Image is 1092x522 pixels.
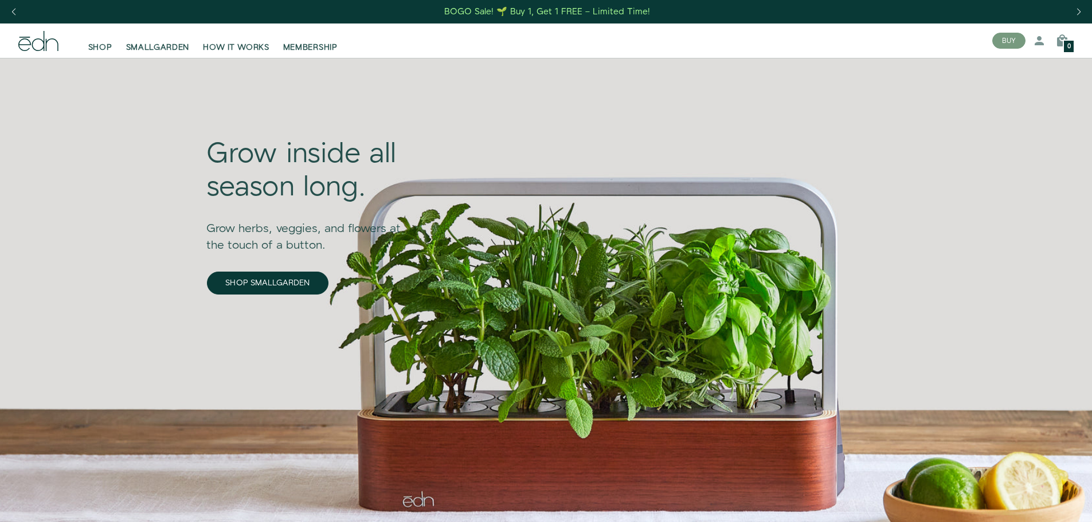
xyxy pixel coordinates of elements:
[992,33,1026,49] button: BUY
[276,28,345,53] a: MEMBERSHIP
[443,3,651,21] a: BOGO Sale! 🌱 Buy 1, Get 1 FREE – Limited Time!
[203,42,269,53] span: HOW IT WORKS
[126,42,190,53] span: SMALLGARDEN
[196,28,276,53] a: HOW IT WORKS
[207,205,418,254] div: Grow herbs, veggies, and flowers at the touch of a button.
[1067,44,1071,50] span: 0
[207,138,418,204] div: Grow inside all season long.
[207,272,328,295] a: SHOP SMALLGARDEN
[81,28,119,53] a: SHOP
[119,28,197,53] a: SMALLGARDEN
[1004,488,1081,516] iframe: Opens a widget where you can find more information
[444,6,650,18] div: BOGO Sale! 🌱 Buy 1, Get 1 FREE – Limited Time!
[283,42,338,53] span: MEMBERSHIP
[88,42,112,53] span: SHOP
